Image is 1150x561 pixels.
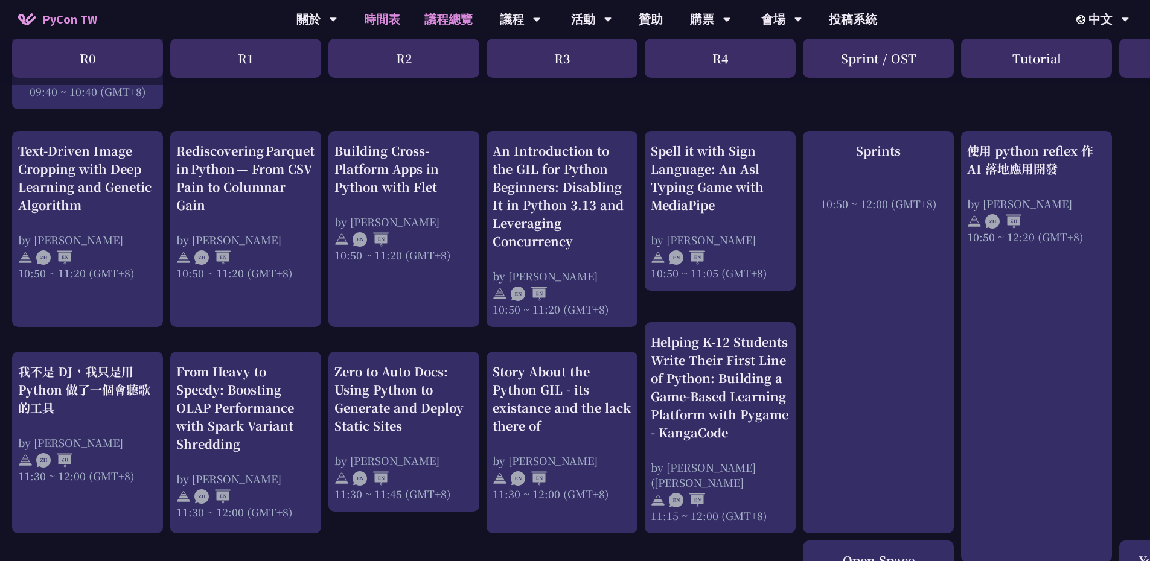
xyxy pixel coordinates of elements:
[809,142,948,160] div: Sprints
[334,247,473,262] div: 10:50 ~ 11:20 (GMT+8)
[18,142,157,280] a: Text-Driven Image Cropping with Deep Learning and Genetic Algorithm by [PERSON_NAME] 10:50 ~ 11:2...
[967,196,1106,211] div: by [PERSON_NAME]
[18,13,36,25] img: Home icon of PyCon TW 2025
[669,250,705,265] img: ENEN.5a408d1.svg
[18,468,157,483] div: 11:30 ~ 12:00 (GMT+8)
[18,232,157,247] div: by [PERSON_NAME]
[961,39,1112,78] div: Tutorial
[809,196,948,211] div: 10:50 ~ 12:00 (GMT+8)
[18,453,33,468] img: svg+xml;base64,PHN2ZyB4bWxucz0iaHR0cDovL3d3dy53My5vcmcvMjAwMC9zdmciIHdpZHRoPSIyNCIgaGVpZ2h0PSIyNC...
[651,333,790,523] a: Helping K-12 Students Write Their First Line of Python: Building a Game-Based Learning Platform w...
[493,268,631,284] div: by [PERSON_NAME]
[651,250,665,265] img: svg+xml;base64,PHN2ZyB4bWxucz0iaHR0cDovL3d3dy53My5vcmcvMjAwMC9zdmciIHdpZHRoPSIyNCIgaGVpZ2h0PSIyNC...
[36,250,72,265] img: ZHEN.371966e.svg
[176,363,315,453] div: From Heavy to Speedy: Boosting OLAP Performance with Spark Variant Shredding
[6,4,109,34] a: PyCon TW
[1076,15,1088,24] img: Locale Icon
[651,333,790,442] div: Helping K-12 Students Write Their First Line of Python: Building a Game-Based Learning Platform w...
[176,142,315,280] a: Rediscovering Parquet in Python — From CSV Pain to Columnar Gain by [PERSON_NAME] 10:50 ~ 11:20 (...
[328,39,479,78] div: R2
[511,287,547,301] img: ENEN.5a408d1.svg
[493,302,631,317] div: 10:50 ~ 11:20 (GMT+8)
[334,363,473,435] div: Zero to Auto Docs: Using Python to Generate and Deploy Static Sites
[176,142,315,214] div: Rediscovering Parquet in Python — From CSV Pain to Columnar Gain
[353,471,389,486] img: ENEN.5a408d1.svg
[18,435,157,450] div: by [PERSON_NAME]
[669,493,705,507] img: ENEN.5a408d1.svg
[493,142,631,317] a: An Introduction to the GIL for Python Beginners: Disabling It in Python 3.13 and Leveraging Concu...
[334,142,473,262] a: Building Cross-Platform Apps in Python with Flet by [PERSON_NAME] 10:50 ~ 11:20 (GMT+8)
[334,471,349,486] img: svg+xml;base64,PHN2ZyB4bWxucz0iaHR0cDovL3d3dy53My5vcmcvMjAwMC9zdmciIHdpZHRoPSIyNCIgaGVpZ2h0PSIyNC...
[651,142,790,280] a: Spell it with Sign Language: An Asl Typing Game with MediaPipe by [PERSON_NAME] 10:50 ~ 11:05 (GM...
[493,363,631,435] div: Story About the Python GIL - its existance and the lack there of
[334,453,473,468] div: by [PERSON_NAME]
[493,363,631,501] a: Story About the Python GIL - its existance and the lack there of by [PERSON_NAME] 11:30 ~ 12:00 (...
[967,142,1106,178] div: 使用 python reflex 作 AI 落地應用開發
[176,471,315,486] div: by [PERSON_NAME]
[651,142,790,214] div: Spell it with Sign Language: An Asl Typing Game with MediaPipe
[651,508,790,523] div: 11:15 ~ 12:00 (GMT+8)
[18,250,33,265] img: svg+xml;base64,PHN2ZyB4bWxucz0iaHR0cDovL3d3dy53My5vcmcvMjAwMC9zdmciIHdpZHRoPSIyNCIgaGVpZ2h0PSIyNC...
[176,232,315,247] div: by [PERSON_NAME]
[493,142,631,250] div: An Introduction to the GIL for Python Beginners: Disabling It in Python 3.13 and Leveraging Concu...
[334,232,349,247] img: svg+xml;base64,PHN2ZyB4bWxucz0iaHR0cDovL3d3dy53My5vcmcvMjAwMC9zdmciIHdpZHRoPSIyNCIgaGVpZ2h0PSIyNC...
[18,84,157,99] div: 09:40 ~ 10:40 (GMT+8)
[18,363,157,483] a: 我不是 DJ，我只是用 Python 做了一個會聽歌的工具 by [PERSON_NAME] 11:30 ~ 12:00 (GMT+8)
[645,39,796,78] div: R4
[493,471,507,486] img: svg+xml;base64,PHN2ZyB4bWxucz0iaHR0cDovL3d3dy53My5vcmcvMjAwMC9zdmciIHdpZHRoPSIyNCIgaGVpZ2h0PSIyNC...
[651,460,790,490] div: by [PERSON_NAME] ([PERSON_NAME]
[176,489,191,504] img: svg+xml;base64,PHN2ZyB4bWxucz0iaHR0cDovL3d3dy53My5vcmcvMjAwMC9zdmciIHdpZHRoPSIyNCIgaGVpZ2h0PSIyNC...
[803,39,954,78] div: Sprint / OST
[493,486,631,501] div: 11:30 ~ 12:00 (GMT+8)
[18,265,157,280] div: 10:50 ~ 11:20 (GMT+8)
[493,453,631,468] div: by [PERSON_NAME]
[176,363,315,519] a: From Heavy to Speedy: Boosting OLAP Performance with Spark Variant Shredding by [PERSON_NAME] 11:...
[194,250,231,265] img: ZHEN.371966e.svg
[42,10,97,28] span: PyCon TW
[493,287,507,301] img: svg+xml;base64,PHN2ZyB4bWxucz0iaHR0cDovL3d3dy53My5vcmcvMjAwMC9zdmciIHdpZHRoPSIyNCIgaGVpZ2h0PSIyNC...
[985,214,1021,229] img: ZHZH.38617ef.svg
[967,214,982,229] img: svg+xml;base64,PHN2ZyB4bWxucz0iaHR0cDovL3d3dy53My5vcmcvMjAwMC9zdmciIHdpZHRoPSIyNCIgaGVpZ2h0PSIyNC...
[334,214,473,229] div: by [PERSON_NAME]
[334,142,473,196] div: Building Cross-Platform Apps in Python with Flet
[651,265,790,280] div: 10:50 ~ 11:05 (GMT+8)
[487,39,637,78] div: R3
[967,142,1106,244] a: 使用 python reflex 作 AI 落地應用開發 by [PERSON_NAME] 10:50 ~ 12:20 (GMT+8)
[194,489,231,504] img: ZHEN.371966e.svg
[651,493,665,507] img: svg+xml;base64,PHN2ZyB4bWxucz0iaHR0cDovL3d3dy53My5vcmcvMjAwMC9zdmciIHdpZHRoPSIyNCIgaGVpZ2h0PSIyNC...
[170,39,321,78] div: R1
[36,453,72,468] img: ZHZH.38617ef.svg
[176,250,191,265] img: svg+xml;base64,PHN2ZyB4bWxucz0iaHR0cDovL3d3dy53My5vcmcvMjAwMC9zdmciIHdpZHRoPSIyNCIgaGVpZ2h0PSIyNC...
[511,471,547,486] img: ENEN.5a408d1.svg
[651,232,790,247] div: by [PERSON_NAME]
[353,232,389,247] img: ENEN.5a408d1.svg
[18,142,157,214] div: Text-Driven Image Cropping with Deep Learning and Genetic Algorithm
[12,39,163,78] div: R0
[176,265,315,280] div: 10:50 ~ 11:20 (GMT+8)
[334,486,473,501] div: 11:30 ~ 11:45 (GMT+8)
[334,363,473,501] a: Zero to Auto Docs: Using Python to Generate and Deploy Static Sites by [PERSON_NAME] 11:30 ~ 11:4...
[967,229,1106,244] div: 10:50 ~ 12:20 (GMT+8)
[18,363,157,417] div: 我不是 DJ，我只是用 Python 做了一個會聽歌的工具
[176,504,315,519] div: 11:30 ~ 12:00 (GMT+8)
